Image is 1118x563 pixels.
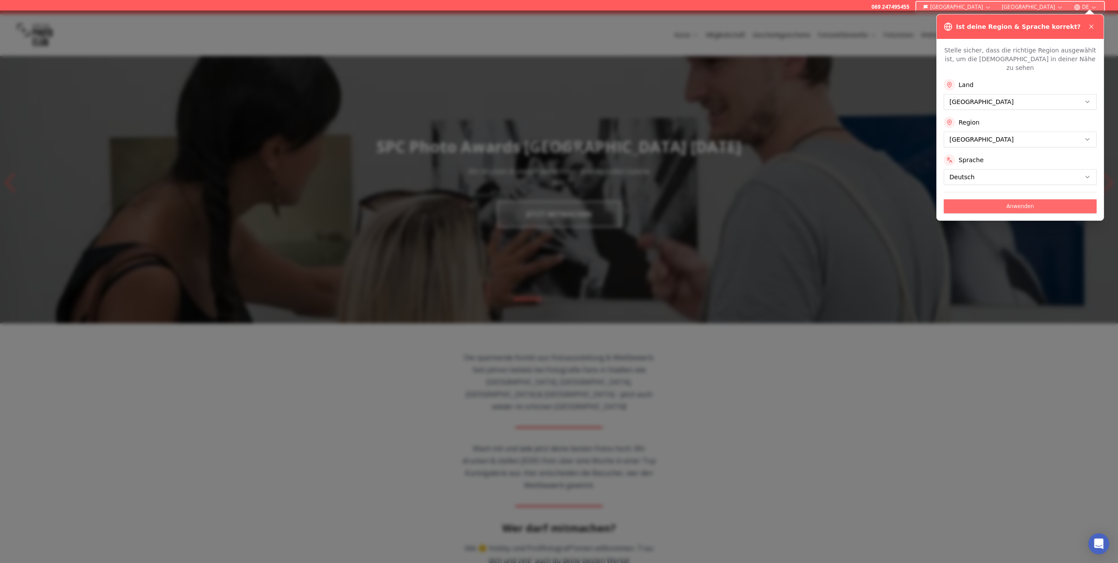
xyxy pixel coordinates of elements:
[920,2,995,12] button: [GEOGRAPHIC_DATA]
[871,3,909,10] a: 069 247495455
[1070,2,1101,12] button: DE
[959,118,980,127] label: Region
[1088,533,1109,554] div: Open Intercom Messenger
[959,80,973,89] label: Land
[998,2,1067,12] button: [GEOGRAPHIC_DATA]
[944,46,1097,72] p: Stelle sicher, dass die richtige Region ausgewählt ist, um die [DEMOGRAPHIC_DATA] in deiner Nähe ...
[956,22,1080,31] h3: Ist deine Region & Sprache korrekt?
[959,156,983,164] label: Sprache
[944,199,1097,213] button: Anwenden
